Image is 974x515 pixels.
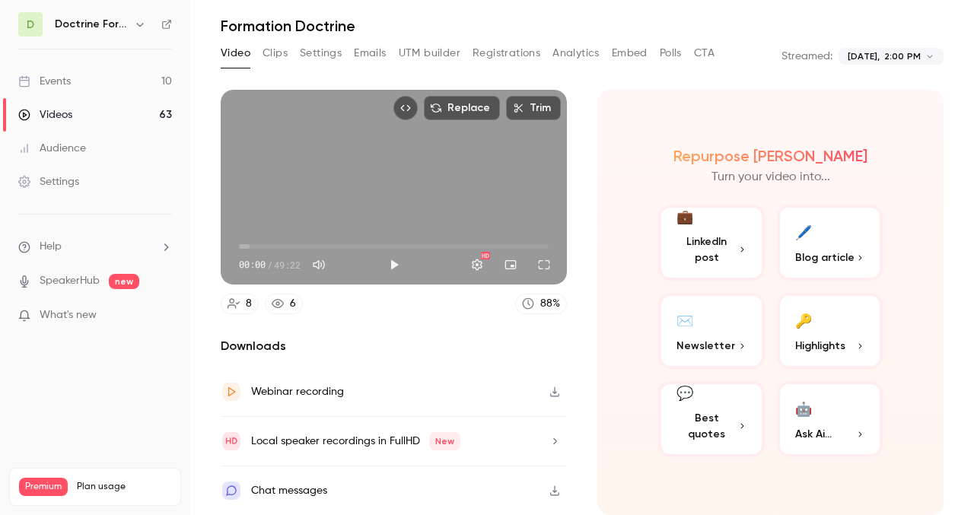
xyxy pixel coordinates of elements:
[55,17,128,32] h6: Doctrine Formation Corporate
[27,17,34,33] span: D
[18,74,71,89] div: Events
[379,250,409,280] button: Play
[251,383,344,401] div: Webinar recording
[660,41,682,65] button: Polls
[795,396,812,420] div: 🤖
[473,41,540,65] button: Registrations
[239,258,266,272] span: 00:00
[251,482,327,500] div: Chat messages
[552,41,600,65] button: Analytics
[676,234,737,265] span: LinkedIn post
[263,41,288,65] button: Clips
[495,250,526,280] button: Turn on miniplayer
[676,410,737,442] span: Best quotes
[246,296,252,312] div: 8
[658,293,765,369] button: ✉️Newsletter
[40,273,100,289] a: SpeakerHub
[795,250,855,265] span: Blog article
[795,338,845,354] span: Highlights
[221,17,944,35] h1: Formation Doctrine
[676,338,735,354] span: Newsletter
[274,258,301,272] span: 49:22
[795,220,812,243] div: 🖊️
[399,41,460,65] button: UTM builder
[40,239,62,255] span: Help
[777,293,883,369] button: 🔑Highlights
[781,49,832,64] p: Streamed:
[354,41,386,65] button: Emails
[676,308,693,332] div: ✉️
[40,307,97,323] span: What's new
[290,296,296,312] div: 6
[694,41,715,65] button: CTA
[658,205,765,281] button: 💼LinkedIn post
[676,207,693,227] div: 💼
[251,432,460,450] div: Local speaker recordings in FullHD
[795,308,812,332] div: 🔑
[777,205,883,281] button: 🖊️Blog article
[18,141,86,156] div: Audience
[267,258,272,272] span: /
[884,49,921,63] span: 2:00 PM
[239,258,301,272] div: 00:00
[221,41,250,65] button: Video
[424,96,500,120] button: Replace
[481,252,490,259] div: HD
[462,250,492,280] button: Settings
[109,274,139,289] span: new
[265,294,303,314] a: 6
[393,96,418,120] button: Embed video
[18,239,172,255] li: help-dropdown-opener
[711,168,830,186] p: Turn your video into...
[515,294,567,314] a: 88%
[795,426,832,442] span: Ask Ai...
[612,41,648,65] button: Embed
[221,337,567,355] h2: Downloads
[540,296,560,312] div: 88 %
[848,49,880,63] span: [DATE],
[304,250,334,280] button: Mute
[658,381,765,457] button: 💬Best quotes
[673,147,867,165] h2: Repurpose [PERSON_NAME]
[429,432,460,450] span: New
[154,309,172,323] iframe: Noticeable Trigger
[300,41,342,65] button: Settings
[777,381,883,457] button: 🤖Ask Ai...
[676,383,693,404] div: 💬
[19,478,68,496] span: Premium
[221,294,259,314] a: 8
[18,107,72,122] div: Videos
[529,250,559,280] button: Full screen
[506,96,561,120] button: Trim
[77,481,171,493] span: Plan usage
[18,174,79,189] div: Settings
